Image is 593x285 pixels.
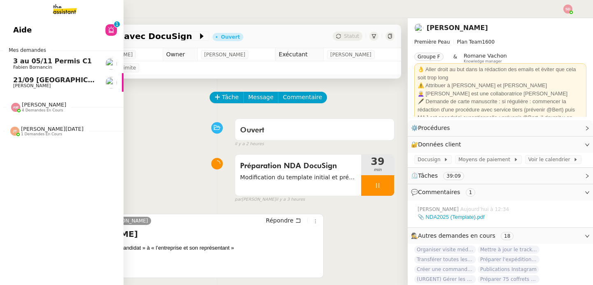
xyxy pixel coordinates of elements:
[408,184,593,200] div: 💬Commentaires 1
[408,137,593,153] div: 🔐Données client
[466,188,476,197] nz-tag: 1
[11,103,20,112] img: svg
[43,244,320,252] div: Si vous pouvez l’adapter de « le candidat » à « l’entreprise et son représentant »
[418,189,460,195] span: Commentaires
[418,81,583,90] div: ⚠️ Attribuer à [PERSON_NAME] et [PERSON_NAME]
[21,126,84,132] span: [PERSON_NAME][DATE]
[13,57,92,65] span: 3 au 05/11 Permis C1
[418,214,485,220] a: 📎 NDA2025 (Template).pdf
[411,232,517,239] span: 🕵️
[414,255,476,264] span: Transférer toutes les factures à Supplier [PERSON_NAME]
[344,33,359,39] span: Statut
[105,58,117,70] img: users%2FNsDxpgzytqOlIY2WSYlFcHtx26m1%2Favatar%2F8901.jpg
[240,127,264,134] span: Ouvert
[222,93,239,102] span: Tâche
[414,53,444,61] nz-tag: Groupe F
[443,172,464,180] nz-tag: 39:09
[13,65,52,70] span: Fabien Bornancin
[478,246,539,254] span: Mettre à jour le tracker des factures
[408,120,593,136] div: ⚙️Procédures
[13,76,198,84] span: 21/09 [GEOGRAPHIC_DATA] - [GEOGRAPHIC_DATA]
[418,206,460,213] span: [PERSON_NAME]
[361,157,394,167] span: 39
[204,51,245,59] span: [PERSON_NAME]
[563,5,572,14] img: svg
[411,189,479,195] span: 💬
[235,196,305,203] small: [PERSON_NAME]
[263,216,304,225] button: Répondre
[414,23,423,32] img: users%2Fjeuj7FhI7bYLyCU6UIN9LElSS4x1%2Favatar%2F1678820456145.jpeg
[210,92,244,103] button: Tâche
[528,155,573,164] span: Voir le calendrier
[414,246,476,254] span: Organiser visite médicale [PERSON_NAME]
[43,228,320,240] h4: Re: [PERSON_NAME]
[460,206,511,213] span: Aujourd’hui à 12:34
[418,232,495,239] span: Autres demandes en cours
[105,77,117,88] img: users%2FCDJVjuAsmVStpVqKOeKkcoetDMn2%2Favatar%2F44a7b7d8-5199-43a6-8c74-33874b1d764c
[458,155,513,164] span: Moyens de paiement
[411,140,465,149] span: 🔐
[10,127,19,136] img: svg
[275,48,323,61] td: Exécutant
[22,108,63,113] span: 4 demandes en cours
[240,173,356,182] span: Modification du template initial et préparation du document pour signature
[478,255,539,264] span: Préparer l'expédition complète des parfums
[22,102,66,108] span: [PERSON_NAME]
[276,196,305,203] span: il y a 3 heures
[501,232,514,240] nz-tag: 18
[418,172,438,179] span: Tâches
[464,53,507,59] span: Romane Vachon
[414,275,476,283] span: (URGENT) Gérer les démarches administratives pour le contrat d'[PERSON_NAME]
[283,93,322,102] span: Commentaire
[414,39,450,45] span: Première Peau
[104,217,152,225] a: [PERSON_NAME]
[457,39,482,45] span: Plan Team
[240,160,356,172] span: Préparation NDA DocuSign
[266,216,294,225] span: Répondre
[453,53,457,63] span: &
[408,168,593,184] div: ⏲️Tâches 39:09
[243,92,278,103] button: Message
[13,83,51,88] span: [PERSON_NAME]
[408,228,593,244] div: 🕵️Autres demandes en cours 18
[411,172,471,179] span: ⏲️
[414,265,476,273] span: Créer une commande dans Shopify
[418,97,583,130] div: 🖋️ Demande de carte manuscrite : si régulière : commencer la rédaction d'une procédure avec servi...
[330,51,371,59] span: [PERSON_NAME]
[418,90,583,98] div: 👩‍🦳 [PERSON_NAME] est une collaboratrice [PERSON_NAME]
[418,65,583,81] div: 👌 Aller droit au but dans la rédaction des emails et éviter que cela soit trop long
[418,155,444,164] span: Docusign
[478,275,539,283] span: Préparer 75 coffrets Découvertes pour jeudi midi
[21,132,62,137] span: 1 demandes en cours
[482,39,495,45] span: 1600
[478,265,539,273] span: Publications Instagram
[13,24,32,36] span: Aide
[115,21,119,29] p: 1
[4,46,51,54] span: Mes demandes
[464,53,507,63] app-user-label: Knowledge manager
[427,24,488,32] a: [PERSON_NAME]
[278,92,327,103] button: Commentaire
[411,123,454,133] span: ⚙️
[464,59,502,64] span: Knowledge manager
[361,167,394,174] span: min
[418,141,461,148] span: Données client
[114,21,120,27] nz-badge-sup: 1
[418,125,450,131] span: Procédures
[221,35,240,39] div: Ouvert
[163,48,197,61] td: Owner
[235,196,242,203] span: par
[235,141,264,148] span: il y a 2 heures
[248,93,273,102] span: Message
